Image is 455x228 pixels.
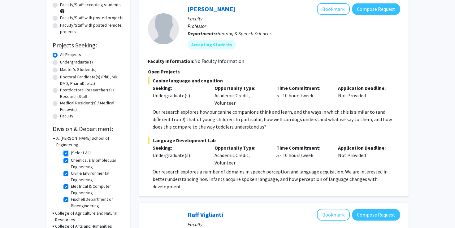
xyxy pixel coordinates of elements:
[60,22,124,35] label: Faculty/Staff with posted remote projects
[333,144,395,166] div: Not Provided
[188,22,400,30] p: Professor
[338,84,391,92] p: Application Deadline:
[153,168,400,190] p: Our research explores a number of domains in speech perception and language acquisition. We are i...
[60,2,121,8] label: Faculty/Staff accepting students
[333,84,395,107] div: Not Provided
[188,221,400,228] p: Faculty
[71,196,122,209] label: Fischell Department of Bioengineering
[188,40,236,50] mat-chip: Accepting Students
[153,144,205,151] p: Seeking:
[53,42,124,49] h2: Projects Seeking:
[317,3,350,15] button: Add Rochelle Newman to Bookmarks
[352,3,400,15] button: Compose Request to Rochelle Newman
[153,151,205,159] div: Undergraduate(s)
[60,66,97,73] label: Master's Student(s)
[71,157,122,170] label: Chemical & Biomolecular Engineering
[148,137,400,144] span: Language Development Lab
[272,144,334,166] div: 5 - 10 hours/week
[153,84,205,92] p: Seeking:
[188,211,223,218] a: Raff Viglianti
[272,84,334,107] div: 5 - 10 hours/week
[217,30,271,37] span: Hearing & Speech Sciences
[71,170,122,183] label: Civil & Environmental Engineering
[214,84,267,92] p: Opportunity Type:
[55,210,124,223] h3: College of Agriculture and Natural Resources
[60,15,123,21] label: Faculty/Staff with posted projects
[71,209,122,222] label: Materials Science & Engineering
[210,144,272,166] div: Academic Credit, Volunteer
[276,144,329,151] p: Time Commitment:
[153,108,400,130] p: Our research explores how our canine companions think and learn, and the ways in which this is si...
[56,135,124,148] h3: A. [PERSON_NAME] School of Engineering
[352,209,400,221] button: Compose Request to Raff Viglianti
[5,200,26,223] iframe: Chat
[60,100,124,113] label: Medical Resident(s) / Medical Fellow(s)
[338,144,391,151] p: Application Deadline:
[148,58,194,64] b: Faculty Information:
[276,84,329,92] p: Time Commitment:
[148,77,400,84] span: Canine language and cognition
[317,209,350,221] button: Add Raff Viglianti to Bookmarks
[148,68,400,75] p: Open Projects
[188,30,217,37] b: Departments:
[194,58,244,64] span: No Faculty Information
[60,74,124,87] label: Doctoral Candidate(s) (PhD, MD, DMD, PharmD, etc.)
[71,183,122,196] label: Electrical & Computer Engineering
[60,59,93,65] label: Undergraduate(s)
[71,150,91,156] label: (Select All)
[210,84,272,107] div: Academic Credit, Volunteer
[60,113,73,119] label: Faculty
[53,125,124,133] h2: Division & Department:
[188,5,235,13] a: [PERSON_NAME]
[214,144,267,151] p: Opportunity Type:
[153,92,205,99] div: Undergraduate(s)
[188,15,400,22] p: Faculty
[60,51,81,58] label: All Projects
[60,87,124,100] label: Postdoctoral Researcher(s) / Research Staff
